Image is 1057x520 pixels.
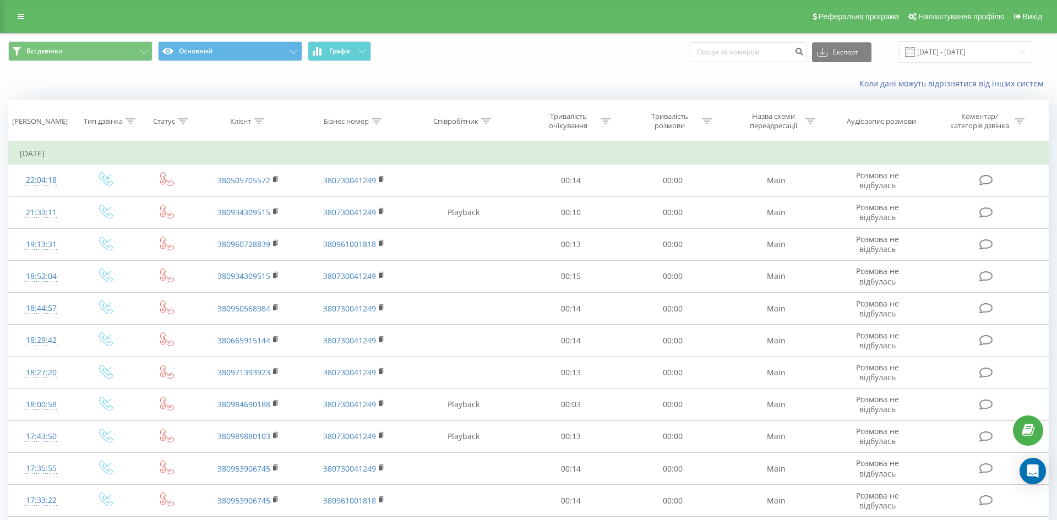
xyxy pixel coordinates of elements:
[622,453,723,485] td: 00:00
[1020,458,1046,484] div: Open Intercom Messenger
[520,453,622,485] td: 00:14
[520,420,622,452] td: 00:13
[323,175,376,185] a: 380730041249
[723,260,829,292] td: Main
[856,394,899,414] span: Розмова не відбулась
[856,330,899,351] span: Розмова не відбулась
[520,293,622,325] td: 00:14
[520,325,622,357] td: 00:14
[622,228,723,260] td: 00:00
[217,207,270,217] a: 380934309515
[622,357,723,388] td: 00:00
[622,165,723,196] td: 00:00
[217,463,270,474] a: 380953906745
[230,117,251,126] div: Клієнт
[217,399,270,409] a: 380984690188
[26,47,63,56] span: Всі дзвінки
[520,228,622,260] td: 00:13
[622,388,723,420] td: 00:00
[622,293,723,325] td: 00:00
[20,426,63,447] div: 17:43:50
[323,431,376,441] a: 380730041249
[217,239,270,249] a: 380960728839
[520,196,622,228] td: 00:10
[918,12,1004,21] span: Налаштування профілю
[217,175,270,185] a: 380505705572
[744,112,803,130] div: Назва схеми переадресації
[323,335,376,346] a: 380730041249
[217,335,270,346] a: 380665915144
[323,495,376,506] a: 380961001818
[12,117,68,126] div: [PERSON_NAME]
[856,362,899,382] span: Розмова не відбулась
[859,78,1049,89] a: Коли дані можуть відрізнятися вiд інших систем
[323,303,376,314] a: 380730041249
[622,485,723,517] td: 00:00
[723,196,829,228] td: Main
[723,325,829,357] td: Main
[20,490,63,511] div: 17:33:22
[640,112,699,130] div: Тривалість розмови
[217,495,270,506] a: 380953906745
[723,388,829,420] td: Main
[329,47,351,55] span: Графік
[217,431,270,441] a: 380989880103
[20,298,63,319] div: 18:44:57
[520,165,622,196] td: 00:14
[520,357,622,388] td: 00:13
[323,271,376,281] a: 380730041249
[323,207,376,217] a: 380730041249
[856,298,899,319] span: Розмова не відбулась
[433,117,478,126] div: Співробітник
[520,388,622,420] td: 00:03
[622,420,723,452] td: 00:00
[819,12,900,21] span: Реферальна програма
[856,490,899,511] span: Розмова не відбулась
[520,485,622,517] td: 00:14
[856,266,899,286] span: Розмова не відбулась
[153,117,175,126] div: Статус
[158,41,302,61] button: Основний
[20,169,63,191] div: 22:04:18
[323,239,376,249] a: 380961001818
[723,165,829,196] td: Main
[622,325,723,357] td: 00:00
[20,330,63,351] div: 18:29:42
[520,260,622,292] td: 00:15
[812,42,871,62] button: Експорт
[20,394,63,415] div: 18:00:58
[20,202,63,223] div: 21:33:11
[856,458,899,478] span: Розмова не відбулась
[1023,12,1042,21] span: Вихід
[690,42,807,62] input: Пошук за номером
[622,260,723,292] td: 00:00
[856,234,899,254] span: Розмова не відбулась
[323,367,376,377] a: 380730041249
[217,271,270,281] a: 380934309515
[20,458,63,479] div: 17:35:55
[406,420,520,452] td: Playback
[308,41,371,61] button: Графік
[723,228,829,260] td: Main
[217,303,270,314] a: 380950568984
[323,463,376,474] a: 380730041249
[856,170,899,190] span: Розмова не відбулась
[856,202,899,222] span: Розмова не відбулась
[324,117,369,126] div: Бізнес номер
[947,112,1012,130] div: Коментар/категорія дзвінка
[217,367,270,377] a: 380971393923
[20,234,63,255] div: 19:13:31
[622,196,723,228] td: 00:00
[406,196,520,228] td: Playback
[406,388,520,420] td: Playback
[856,426,899,446] span: Розмова не відбулась
[723,293,829,325] td: Main
[539,112,598,130] div: Тривалість очікування
[723,357,829,388] td: Main
[847,117,916,126] div: Аудіозапис розмови
[723,453,829,485] td: Main
[723,420,829,452] td: Main
[8,41,152,61] button: Всі дзвінки
[9,143,1049,165] td: [DATE]
[20,266,63,287] div: 18:52:04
